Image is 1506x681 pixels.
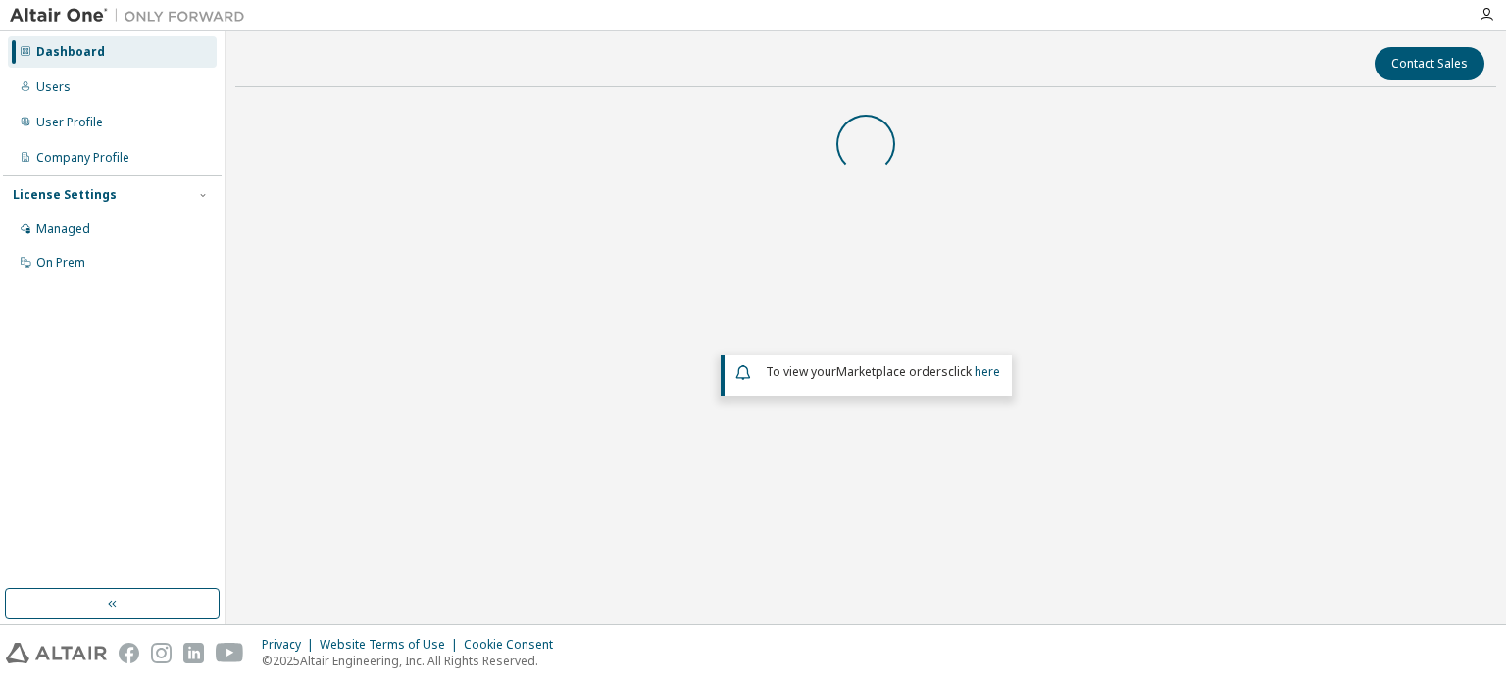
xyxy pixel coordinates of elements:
img: youtube.svg [216,643,244,663]
a: here [975,364,1000,380]
span: To view your click [766,364,1000,380]
div: Managed [36,221,90,237]
img: facebook.svg [119,643,139,663]
p: © 2025 Altair Engineering, Inc. All Rights Reserved. [262,653,565,669]
img: altair_logo.svg [6,643,107,663]
div: Dashboard [36,44,105,60]
div: License Settings [13,187,117,203]
img: Altair One [10,6,255,25]
div: User Profile [36,115,103,130]
div: Cookie Consent [464,637,565,653]
div: Website Terms of Use [320,637,464,653]
div: On Prem [36,255,85,270]
em: Marketplace orders [836,364,948,380]
div: Privacy [262,637,320,653]
img: linkedin.svg [183,643,204,663]
div: Company Profile [36,150,129,166]
div: Users [36,79,71,95]
button: Contact Sales [1375,47,1484,80]
img: instagram.svg [151,643,172,663]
